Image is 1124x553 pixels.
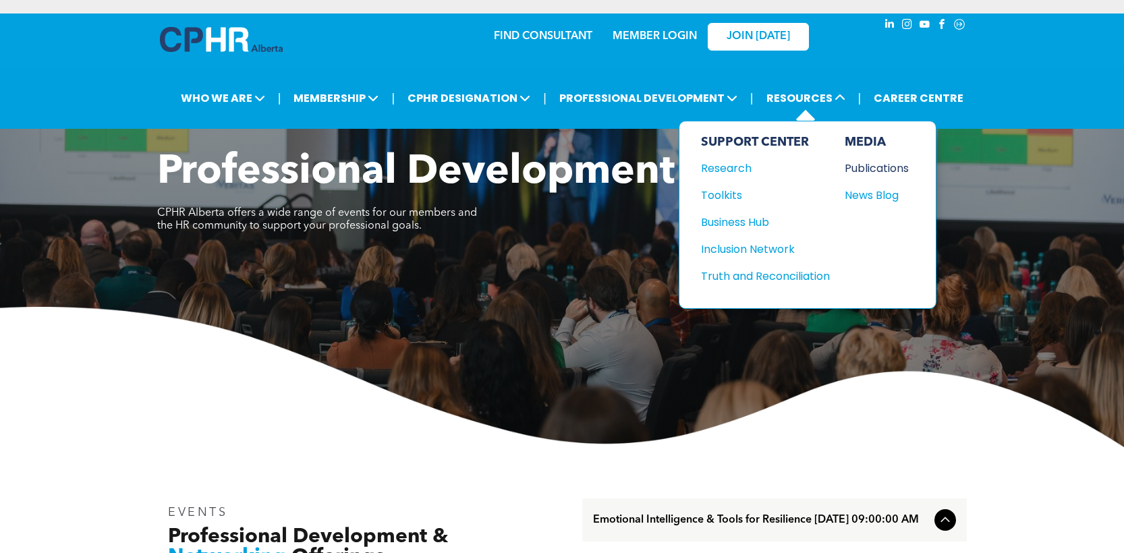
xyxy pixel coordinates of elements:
a: MEMBER LOGIN [613,31,697,42]
a: linkedin [882,17,897,35]
li: | [543,84,546,112]
div: Business Hub [701,214,817,231]
span: Emotional Intelligence & Tools for Resilience [DATE] 09:00:00 AM [593,514,929,527]
img: A blue and white logo for cp alberta [160,27,283,52]
a: Social network [952,17,967,35]
div: MEDIA [845,135,909,150]
a: News Blog [845,187,909,204]
a: instagram [899,17,914,35]
div: SUPPORT CENTER [701,135,830,150]
span: RESOURCES [762,86,849,111]
a: Research [701,160,830,177]
span: Professional Development & [168,527,448,547]
span: MEMBERSHIP [289,86,383,111]
span: JOIN [DATE] [727,30,790,43]
div: Research [701,160,817,177]
div: Toolkits [701,187,817,204]
span: WHO WE ARE [177,86,269,111]
span: CPHR Alberta offers a wide range of events for our members and the HR community to support your p... [157,208,477,231]
a: facebook [934,17,949,35]
span: EVENTS [168,506,228,519]
a: Business Hub [701,214,830,231]
a: JOIN [DATE] [708,23,809,51]
a: Toolkits [701,187,830,204]
span: Professional Development [157,152,675,193]
div: Publications [845,160,903,177]
a: Truth and Reconciliation [701,268,830,285]
a: Inclusion Network [701,241,830,258]
a: youtube [917,17,932,35]
a: Publications [845,160,909,177]
li: | [750,84,754,112]
div: Inclusion Network [701,241,817,258]
a: FIND CONSULTANT [494,31,592,42]
a: CAREER CENTRE [870,86,967,111]
span: CPHR DESIGNATION [403,86,534,111]
span: PROFESSIONAL DEVELOPMENT [555,86,741,111]
li: | [278,84,281,112]
div: Truth and Reconciliation [701,268,817,285]
li: | [858,84,862,112]
div: News Blog [845,187,903,204]
li: | [391,84,395,112]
